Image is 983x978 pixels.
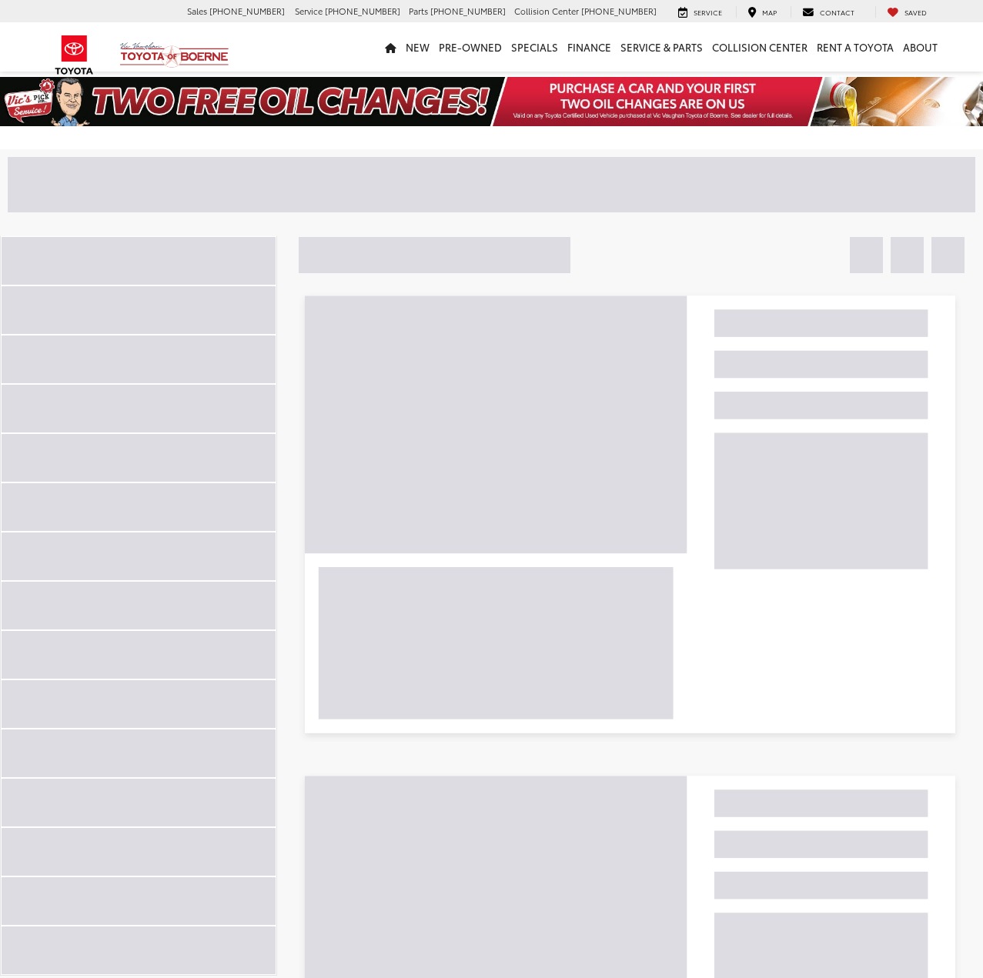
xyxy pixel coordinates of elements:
span: Contact [820,7,854,17]
a: Map [736,6,788,18]
img: Toyota [45,30,103,80]
span: Saved [904,7,927,17]
a: Rent a Toyota [812,22,898,72]
a: Service & Parts: Opens in a new tab [616,22,707,72]
a: My Saved Vehicles [875,6,938,18]
a: Service [667,6,734,18]
span: Parts [409,5,428,17]
span: [PHONE_NUMBER] [209,5,285,17]
a: Pre-Owned [434,22,507,72]
span: Map [762,7,777,17]
span: Service [694,7,722,17]
span: Service [295,5,323,17]
span: [PHONE_NUMBER] [430,5,506,17]
a: Contact [791,6,866,18]
span: [PHONE_NUMBER] [581,5,657,17]
a: Finance [563,22,616,72]
img: Vic Vaughan Toyota of Boerne [119,42,229,68]
a: Home [380,22,401,72]
a: New [401,22,434,72]
a: About [898,22,942,72]
span: [PHONE_NUMBER] [325,5,400,17]
a: Specials [507,22,563,72]
span: Collision Center [514,5,579,17]
span: Sales [187,5,207,17]
a: Collision Center [707,22,812,72]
